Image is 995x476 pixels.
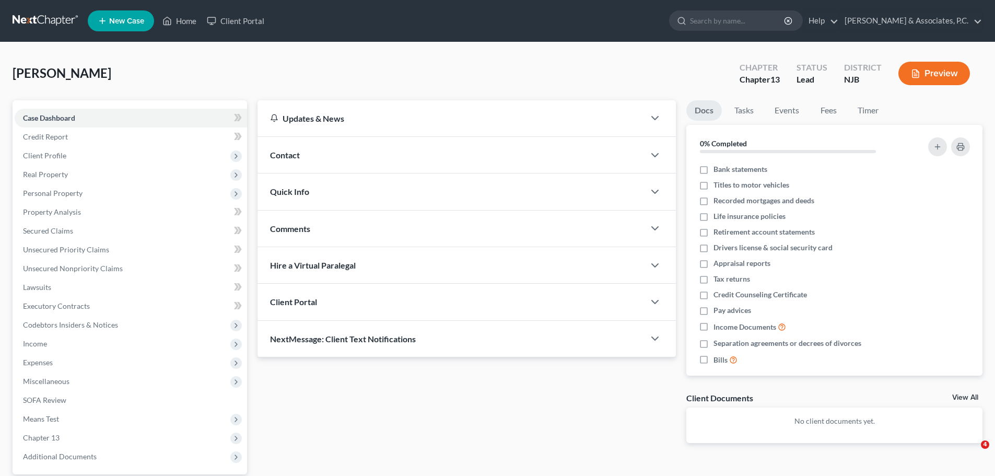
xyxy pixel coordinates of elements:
div: Status [797,62,827,74]
span: Expenses [23,358,53,367]
span: Property Analysis [23,207,81,216]
p: No client documents yet. [695,416,974,426]
a: Lawsuits [15,278,247,297]
span: Client Profile [23,151,66,160]
span: Executory Contracts [23,301,90,310]
a: Fees [812,100,845,121]
button: Preview [898,62,970,85]
strong: 0% Completed [700,139,747,148]
span: Bank statements [713,164,767,175]
a: Help [803,11,838,30]
span: NextMessage: Client Text Notifications [270,334,416,344]
div: NJB [844,74,882,86]
span: Means Test [23,414,59,423]
div: Client Documents [686,392,753,403]
span: New Case [109,17,144,25]
a: Tasks [726,100,762,121]
span: Client Portal [270,297,317,307]
span: Income Documents [713,322,776,332]
span: Credit Report [23,132,68,141]
div: Chapter [740,62,780,74]
a: Unsecured Nonpriority Claims [15,259,247,278]
span: Miscellaneous [23,377,69,386]
span: Real Property [23,170,68,179]
span: Appraisal reports [713,258,770,269]
span: Income [23,339,47,348]
span: Unsecured Nonpriority Claims [23,264,123,273]
a: Home [157,11,202,30]
span: [PERSON_NAME] [13,65,111,80]
a: Credit Report [15,127,247,146]
span: Life insurance policies [713,211,786,222]
a: Property Analysis [15,203,247,222]
span: Lawsuits [23,283,51,292]
span: SOFA Review [23,396,66,404]
span: 4 [981,440,989,449]
a: Events [766,100,807,121]
a: Docs [686,100,722,121]
div: Lead [797,74,827,86]
a: Unsecured Priority Claims [15,240,247,259]
span: Recorded mortgages and deeds [713,195,814,206]
span: Drivers license & social security card [713,242,833,253]
span: Additional Documents [23,452,97,461]
span: Hire a Virtual Paralegal [270,260,356,270]
div: Updates & News [270,113,632,124]
a: Secured Claims [15,222,247,240]
a: Client Portal [202,11,270,30]
span: Pay advices [713,305,751,316]
span: Bills [713,355,728,365]
iframe: Intercom live chat [959,440,985,466]
span: Unsecured Priority Claims [23,245,109,254]
span: Titles to motor vehicles [713,180,789,190]
span: Secured Claims [23,226,73,235]
span: Personal Property [23,189,83,198]
a: View All [952,394,978,401]
a: [PERSON_NAME] & Associates, P.C. [839,11,982,30]
span: Separation agreements or decrees of divorces [713,338,861,349]
span: Quick Info [270,187,309,196]
span: Case Dashboard [23,113,75,122]
span: Tax returns [713,274,750,284]
span: Contact [270,150,300,160]
span: Chapter 13 [23,433,60,442]
span: Retirement account statements [713,227,815,237]
a: Executory Contracts [15,297,247,316]
span: Comments [270,224,310,234]
a: Timer [849,100,887,121]
span: Credit Counseling Certificate [713,289,807,300]
div: District [844,62,882,74]
div: Chapter [740,74,780,86]
input: Search by name... [690,11,786,30]
span: Codebtors Insiders & Notices [23,320,118,329]
span: 13 [770,74,780,84]
a: SOFA Review [15,391,247,410]
a: Case Dashboard [15,109,247,127]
